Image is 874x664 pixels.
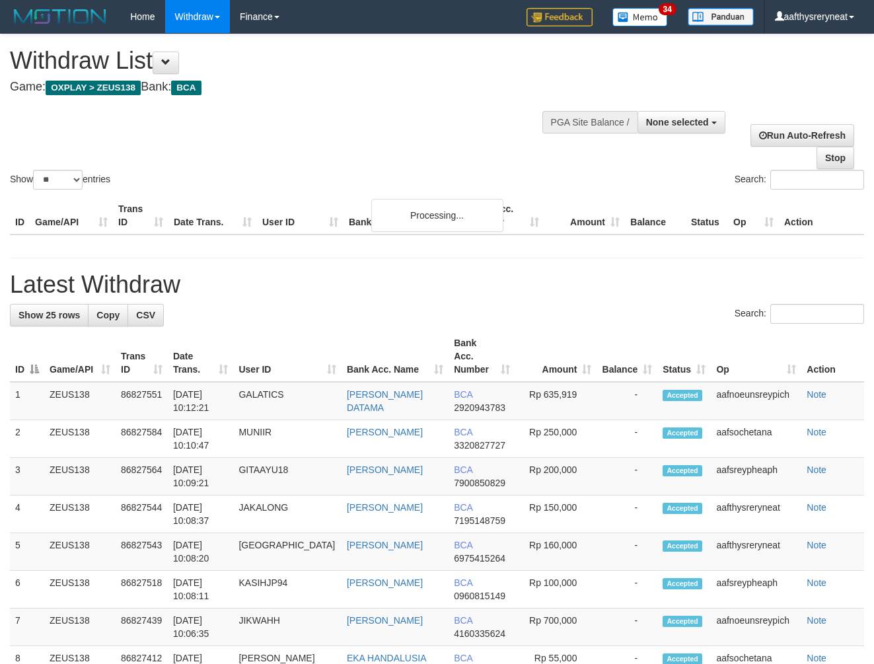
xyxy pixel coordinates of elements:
td: 6 [10,571,44,609]
button: None selected [637,111,725,133]
a: EKA HANDALUSIA [347,653,427,663]
td: Rp 700,000 [515,609,597,646]
td: 86827544 [116,496,168,533]
a: Note [807,653,826,663]
span: Accepted [663,390,702,401]
span: BCA [454,464,472,475]
span: CSV [136,310,155,320]
span: BCA [454,615,472,626]
td: ZEUS138 [44,420,116,458]
span: Copy [96,310,120,320]
td: aafsreypheaph [711,571,801,609]
select: Showentries [33,170,83,190]
span: Accepted [663,427,702,439]
td: [DATE] 10:08:11 [168,571,234,609]
td: Rp 635,919 [515,382,597,420]
a: [PERSON_NAME] [347,427,423,437]
a: [PERSON_NAME] [347,464,423,475]
td: - [597,571,657,609]
span: Copy 7195148759 to clipboard [454,515,505,526]
td: - [597,609,657,646]
span: Copy 6975415264 to clipboard [454,553,505,564]
div: PGA Site Balance / [542,111,637,133]
label: Show entries [10,170,110,190]
a: CSV [127,304,164,326]
span: BCA [454,653,472,663]
td: 86827551 [116,382,168,420]
td: ZEUS138 [44,571,116,609]
td: - [597,420,657,458]
a: Note [807,464,826,475]
td: [DATE] 10:08:37 [168,496,234,533]
a: Note [807,540,826,550]
th: Balance: activate to sort column ascending [597,331,657,382]
h1: Withdraw List [10,48,569,74]
td: [DATE] 10:06:35 [168,609,234,646]
span: None selected [646,117,709,128]
th: Action [801,331,864,382]
td: aafsreypheaph [711,458,801,496]
td: Rp 150,000 [515,496,597,533]
td: MUNIIR [233,420,341,458]
td: 86827439 [116,609,168,646]
td: 86827584 [116,420,168,458]
td: 3 [10,458,44,496]
span: Accepted [663,616,702,627]
th: Balance [625,197,686,235]
span: Accepted [663,540,702,552]
th: Date Trans. [168,197,257,235]
td: ZEUS138 [44,533,116,571]
td: GALATICS [233,382,341,420]
input: Search: [770,304,864,324]
th: Date Trans.: activate to sort column ascending [168,331,234,382]
td: GITAAYU18 [233,458,341,496]
span: BCA [454,427,472,437]
td: - [597,496,657,533]
h4: Game: Bank: [10,81,569,94]
td: - [597,458,657,496]
th: Bank Acc. Name [344,197,464,235]
td: aafsochetana [711,420,801,458]
span: Accepted [663,465,702,476]
td: aafthysreryneat [711,496,801,533]
span: Copy 3320827727 to clipboard [454,440,505,451]
td: JIKWAHH [233,609,341,646]
span: 34 [659,3,676,15]
a: Copy [88,304,128,326]
a: Note [807,615,826,626]
th: Bank Acc. Number [464,197,544,235]
td: [GEOGRAPHIC_DATA] [233,533,341,571]
label: Search: [735,170,864,190]
td: 86827543 [116,533,168,571]
td: aafnoeunsreypich [711,382,801,420]
td: - [597,533,657,571]
span: BCA [454,540,472,550]
td: JAKALONG [233,496,341,533]
span: OXPLAY > ZEUS138 [46,81,141,95]
a: [PERSON_NAME] DATAMA [347,389,423,413]
a: Note [807,389,826,400]
span: BCA [454,502,472,513]
td: [DATE] 10:09:21 [168,458,234,496]
th: User ID [257,197,344,235]
a: [PERSON_NAME] [347,615,423,626]
th: Status: activate to sort column ascending [657,331,711,382]
th: User ID: activate to sort column ascending [233,331,341,382]
img: panduan.png [688,8,754,26]
td: [DATE] 10:10:47 [168,420,234,458]
td: ZEUS138 [44,382,116,420]
td: [DATE] 10:08:20 [168,533,234,571]
td: Rp 100,000 [515,571,597,609]
th: Amount: activate to sort column ascending [515,331,597,382]
span: Copy 2920943783 to clipboard [454,402,505,413]
td: ZEUS138 [44,458,116,496]
th: Game/API: activate to sort column ascending [44,331,116,382]
td: ZEUS138 [44,496,116,533]
a: [PERSON_NAME] [347,502,423,513]
a: [PERSON_NAME] [347,540,423,550]
th: Op: activate to sort column ascending [711,331,801,382]
img: Button%20Memo.svg [612,8,668,26]
td: - [597,382,657,420]
th: Amount [544,197,625,235]
td: 1 [10,382,44,420]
